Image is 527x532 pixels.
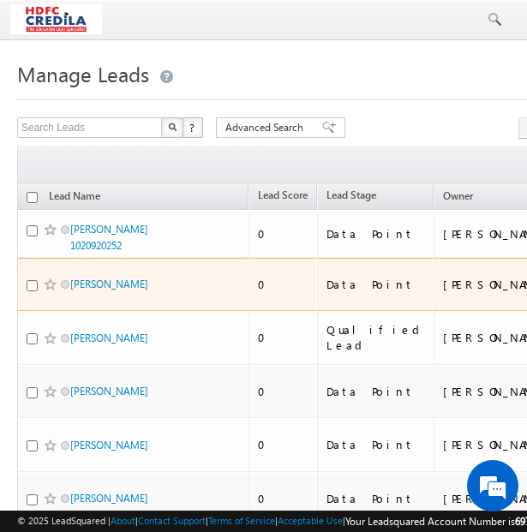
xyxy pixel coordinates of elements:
div: Qualified Lead [326,322,426,353]
span: Advanced Search [225,120,308,135]
span: ? [189,120,197,134]
span: Owner [443,189,473,202]
a: Terms of Service [208,515,275,526]
div: 0 [258,491,309,506]
div: Data Point [326,384,426,399]
a: Lead Score [249,186,316,208]
div: Data Point [326,491,426,506]
span: Manage Leads [17,60,149,87]
img: Custom Logo [10,4,102,34]
a: About [111,515,135,526]
div: 0 [258,384,309,399]
a: Lead Name [40,187,109,209]
img: Search [168,123,177,131]
input: Check all records [27,192,38,203]
div: 0 [258,330,309,345]
div: Data Point [326,437,426,452]
span: Lead Stage [326,188,376,201]
div: 0 [258,277,309,292]
a: [PERSON_NAME] [70,385,148,398]
a: [PERSON_NAME] [70,332,148,344]
div: Data Point [326,277,426,292]
div: 0 [258,226,309,242]
a: [PERSON_NAME] [70,278,148,290]
a: [PERSON_NAME] [70,492,148,505]
div: Data Point [326,226,426,242]
a: Acceptable Use [278,515,343,526]
a: Contact Support [138,515,206,526]
a: [PERSON_NAME] [70,439,148,451]
button: ? [183,117,203,138]
a: Lead Stage [318,186,385,208]
div: 0 [258,437,309,452]
span: Lead Score [258,188,308,201]
a: [PERSON_NAME] 1020920252 [70,223,148,252]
